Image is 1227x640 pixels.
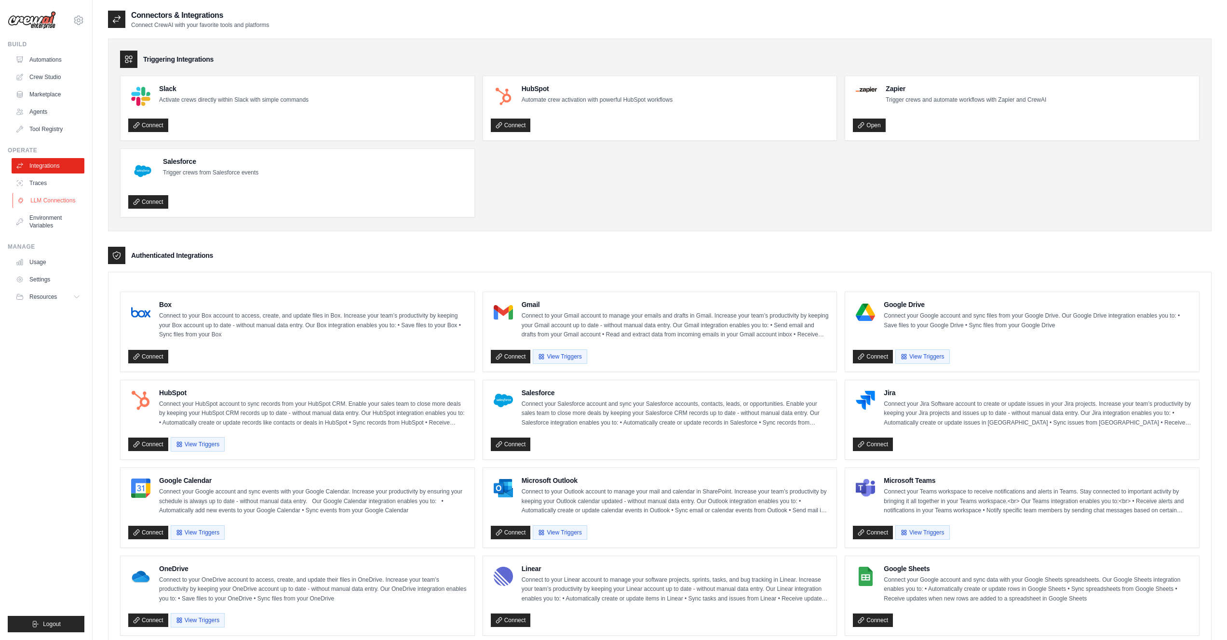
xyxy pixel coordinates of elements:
[131,21,269,29] p: Connect CrewAI with your favorite tools and platforms
[884,311,1191,330] p: Connect your Google account and sync files from your Google Drive. Our Google Drive integration e...
[12,121,84,137] a: Tool Registry
[886,95,1046,105] p: Trigger crews and automate workflows with Zapier and CrewAI
[856,87,877,93] img: Zapier Logo
[886,84,1046,93] h4: Zapier
[533,349,587,364] button: View Triggers
[171,525,225,540] button: View Triggers
[128,613,168,627] a: Connect
[494,87,513,106] img: HubSpot Logo
[12,104,84,120] a: Agents
[853,613,893,627] a: Connect
[522,575,829,604] p: Connect to your Linear account to manage your software projects, sprints, tasks, and bug tracking...
[522,487,829,516] p: Connect to your Outlook account to manage your mail and calendar in SharePoint. Increase your tea...
[522,564,829,573] h4: Linear
[128,350,168,363] a: Connect
[131,479,150,498] img: Google Calendar Logo
[853,438,893,451] a: Connect
[163,168,258,178] p: Trigger crews from Salesforce events
[12,210,84,233] a: Environment Variables
[12,69,84,85] a: Crew Studio
[29,293,57,301] span: Resources
[856,303,875,322] img: Google Drive Logo
[159,564,467,573] h4: OneDrive
[8,40,84,48] div: Build
[171,613,225,627] button: View Triggers
[159,300,467,309] h4: Box
[494,303,513,322] img: Gmail Logo
[895,525,949,540] button: View Triggers
[159,476,467,485] h4: Google Calendar
[12,175,84,191] a: Traces
[494,479,513,498] img: Microsoft Outlook Logo
[8,616,84,632] button: Logout
[533,525,587,540] button: View Triggers
[494,567,513,586] img: Linear Logo
[131,160,154,183] img: Salesforce Logo
[143,54,214,64] h3: Triggering Integrations
[884,388,1191,398] h4: Jira
[171,437,225,452] button: View Triggers
[522,300,829,309] h4: Gmail
[856,391,875,410] img: Jira Logo
[159,95,309,105] p: Activate crews directly within Slack with simple commands
[853,526,893,539] a: Connect
[12,272,84,287] a: Settings
[131,567,150,586] img: OneDrive Logo
[522,311,829,340] p: Connect to your Gmail account to manage your emails and drafts in Gmail. Increase your team’s pro...
[522,95,673,105] p: Automate crew activation with powerful HubSpot workflows
[494,391,513,410] img: Salesforce Logo
[131,251,213,260] h3: Authenticated Integrations
[131,87,150,106] img: Slack Logo
[522,84,673,93] h4: HubSpot
[12,289,84,305] button: Resources
[856,567,875,586] img: Google Sheets Logo
[128,195,168,209] a: Connect
[8,11,56,29] img: Logo
[128,526,168,539] a: Connect
[884,300,1191,309] h4: Google Drive
[522,400,829,428] p: Connect your Salesforce account and sync your Salesforce accounts, contacts, leads, or opportunit...
[128,438,168,451] a: Connect
[131,303,150,322] img: Box Logo
[522,388,829,398] h4: Salesforce
[491,438,531,451] a: Connect
[884,476,1191,485] h4: Microsoft Teams
[13,193,85,208] a: LLM Connections
[159,487,467,516] p: Connect your Google account and sync events with your Google Calendar. Increase your productivity...
[491,526,531,539] a: Connect
[163,157,258,166] h4: Salesforce
[159,388,467,398] h4: HubSpot
[131,391,150,410] img: HubSpot Logo
[884,400,1191,428] p: Connect your Jira Software account to create or update issues in your Jira projects. Increase you...
[853,119,885,132] a: Open
[491,613,531,627] a: Connect
[12,158,84,173] a: Integrations
[884,487,1191,516] p: Connect your Teams workspace to receive notifications and alerts in Teams. Stay connected to impo...
[884,575,1191,604] p: Connect your Google account and sync data with your Google Sheets spreadsheets. Our Google Sheets...
[8,147,84,154] div: Operate
[159,84,309,93] h4: Slack
[895,349,949,364] button: View Triggers
[856,479,875,498] img: Microsoft Teams Logo
[491,119,531,132] a: Connect
[128,119,168,132] a: Connect
[12,52,84,67] a: Automations
[884,564,1191,573] h4: Google Sheets
[8,243,84,251] div: Manage
[159,575,467,604] p: Connect to your OneDrive account to access, create, and update their files in OneDrive. Increase ...
[853,350,893,363] a: Connect
[43,620,61,628] span: Logout
[159,400,467,428] p: Connect your HubSpot account to sync records from your HubSpot CRM. Enable your sales team to clo...
[522,476,829,485] h4: Microsoft Outlook
[131,10,269,21] h2: Connectors & Integrations
[491,350,531,363] a: Connect
[159,311,467,340] p: Connect to your Box account to access, create, and update files in Box. Increase your team’s prod...
[12,87,84,102] a: Marketplace
[12,254,84,270] a: Usage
